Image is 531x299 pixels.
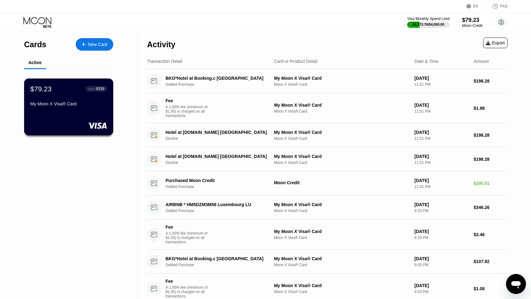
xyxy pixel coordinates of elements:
div: Moon X Visa® Card [274,82,410,87]
div: $107.92 [474,259,508,264]
div: Moon X Visa® Card [274,236,410,240]
div: $79.23● ● ● ●9339My Moon X Visa® Card [24,79,113,135]
div: New Card [88,42,107,47]
iframe: Button to launch messaging window [506,274,526,294]
div: Amount [474,59,489,64]
div: $79.23Moon Credit [462,17,482,28]
div: 11:51 PM [415,82,469,87]
div: 11:51 PM [415,160,469,165]
div: 11:41 PM [415,185,469,189]
div: Decline [166,136,275,141]
div: Hotel at [DOMAIN_NAME] [GEOGRAPHIC_DATA]DeclineMy Moon X Visa® CardMoon X Visa® Card[DATE]11:51 P... [147,123,508,147]
div: [DATE] [415,229,469,234]
div: Moon X Visa® Card [274,290,410,294]
div: 9339 [96,87,104,91]
div: Settled Purchase [166,82,275,87]
div: AIRBNB * HM5DZM3M58 Luxembourg LUSettled PurchaseMy Moon X Visa® CardMoon X Visa® Card[DATE]6:33 ... [147,195,508,220]
div: Settled Purchase [166,185,275,189]
div: $1.98 [474,106,508,111]
div: [DATE] [415,256,469,261]
div: [DATE] [415,154,469,159]
div: $346.26 [474,205,508,210]
div: Export [486,40,505,45]
div: $198.28 [474,133,508,138]
div: $79.23 [30,85,52,93]
div: My Moon X Visa® Card [274,76,410,81]
div: $200.01 [474,181,508,186]
div: FeeA 1.00% fee (minimum of $1.00) is charged on all transactionsMy Moon X Visa® CardMoon X Visa® ... [147,93,508,123]
div: FeeA 1.00% fee (minimum of $1.00) is charged on all transactionsMy Moon X Visa® CardMoon X Visa® ... [147,220,508,250]
div: Visa Monthly Spend Limit$1,173.76/$4,000.00 [407,17,449,28]
div: A 1.00% fee (minimum of $1.00) is charged on all transactions [166,231,212,244]
div: BKG*Hotel at Booking.c [GEOGRAPHIC_DATA]Settled PurchaseMy Moon X Visa® CardMoon X Visa® Card[DAT... [147,250,508,274]
div: Export [483,38,508,48]
div: Moon Credit [274,180,410,185]
div: My Moon X Visa® Card [30,101,107,106]
div: $79.23 [462,17,482,23]
div: My Moon X Visa® Card [274,256,410,261]
div: [DATE] [415,283,469,288]
div: EN [473,4,478,8]
div: ● ● ● ● [89,88,95,90]
div: BKG*Hotel at Booking.c [GEOGRAPHIC_DATA] [166,256,268,261]
div: [DATE] [415,178,469,183]
div: My Moon X Visa® Card [274,154,410,159]
div: Fee [166,225,209,230]
div: $1,173.76 / $4,000.00 [413,23,444,26]
div: $198.28 [474,79,508,84]
div: Visa Monthly Spend Limit [407,17,449,21]
div: New Card [76,38,113,51]
div: Decline [166,160,275,165]
div: A 1.00% fee (minimum of $1.00) is charged on all transactions [166,285,212,298]
div: My Moon X Visa® Card [274,103,410,108]
div: AIRBNB * HM5DZM3M58 Luxembourg LU [166,202,268,207]
div: 6:33 PM [415,236,469,240]
div: EN [467,3,486,9]
div: [DATE] [415,130,469,135]
div: FAQ [500,4,508,8]
div: [DATE] [415,103,469,108]
div: [DATE] [415,202,469,207]
div: My Moon X Visa® Card [274,283,410,288]
div: Activity [147,40,175,49]
div: Fee [166,279,209,284]
div: Date & Time [415,59,439,64]
div: My Moon X Visa® Card [274,202,410,207]
div: 6:33 PM [415,209,469,213]
div: Active [28,60,42,65]
div: $3.46 [474,232,508,237]
div: BKG*Hotel at Booking.c [GEOGRAPHIC_DATA] [166,76,268,81]
div: Moon X Visa® Card [274,263,410,267]
div: Hotel at [DOMAIN_NAME] [GEOGRAPHIC_DATA] [166,154,268,159]
div: Moon X Visa® Card [274,209,410,213]
div: Hotel at [DOMAIN_NAME] [GEOGRAPHIC_DATA] [166,130,268,135]
div: Settled Purchase [166,209,275,213]
div: Fee [166,98,209,103]
div: [DATE] [415,76,469,81]
div: Moon X Visa® Card [274,109,410,114]
div: 11:51 PM [415,109,469,114]
div: Settled Purchase [166,263,275,267]
div: Cards [24,40,46,49]
div: My Moon X Visa® Card [274,229,410,234]
div: Moon X Visa® Card [274,160,410,165]
div: Moon Credit [462,23,482,28]
div: A 1.00% fee (minimum of $1.00) is charged on all transactions [166,105,212,118]
div: 6:03 PM [415,263,469,267]
div: Card or Product Detail [274,59,318,64]
div: 6:03 PM [415,290,469,294]
div: Transaction Detail [147,59,182,64]
div: Moon X Visa® Card [274,136,410,141]
div: $198.28 [474,157,508,162]
div: BKG*Hotel at Booking.c [GEOGRAPHIC_DATA]Settled PurchaseMy Moon X Visa® CardMoon X Visa® Card[DAT... [147,69,508,93]
div: Purchased Moon CreditSettled PurchaseMoon Credit[DATE]11:41 PM$200.01 [147,171,508,195]
div: $1.08 [474,286,508,291]
div: My Moon X Visa® Card [274,130,410,135]
div: 11:51 PM [415,136,469,141]
div: Hotel at [DOMAIN_NAME] [GEOGRAPHIC_DATA]DeclineMy Moon X Visa® CardMoon X Visa® Card[DATE]11:51 P... [147,147,508,171]
div: Purchased Moon Credit [166,178,268,183]
div: FAQ [486,3,508,9]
